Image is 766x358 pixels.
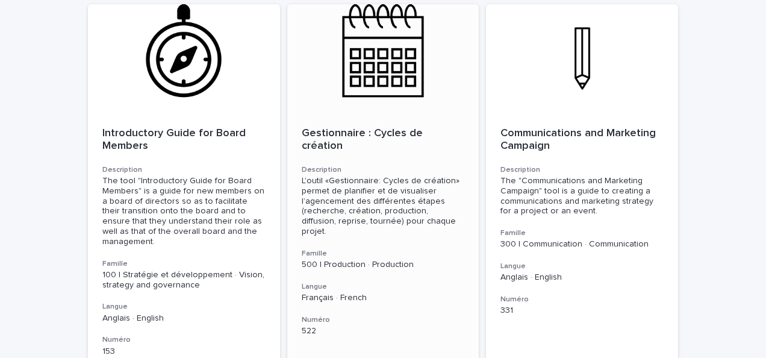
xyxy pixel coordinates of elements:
[302,282,465,292] h3: Langue
[500,176,664,216] div: The "Communications and Marketing Campaign" tool is a guide to creating a communications and mark...
[500,239,664,250] p: 300 | Communication · Communication
[302,260,465,270] p: 500 | Production · Production
[302,293,465,303] p: Français · French
[102,259,266,269] h3: Famille
[500,127,664,153] p: Communications and Marketing Campaign
[102,127,266,153] p: Introductory Guide for Board Members
[302,176,465,237] div: L'outil «Gestionnaire: Cycles de création» permet de planifier et de visualiser l’agencement des ...
[102,347,266,357] p: 153
[102,270,266,290] p: 100 | Stratégie et développement · Vision, strategy and governance
[302,127,465,153] p: Gestionnaire : Cycles de création
[500,228,664,238] h3: Famille
[500,165,664,175] h3: Description
[102,335,266,345] h3: Numéro
[102,165,266,175] h3: Description
[500,295,664,304] h3: Numéro
[500,272,664,283] p: Anglais · English
[302,326,465,336] p: 522
[302,249,465,259] h3: Famille
[302,165,465,175] h3: Description
[102,176,266,247] div: The tool "Introductory Guide for Board Members" is a guide for new members on a board of director...
[102,313,266,324] p: Anglais · English
[500,262,664,271] h3: Langue
[102,302,266,312] h3: Langue
[500,306,664,316] p: 331
[302,315,465,325] h3: Numéro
